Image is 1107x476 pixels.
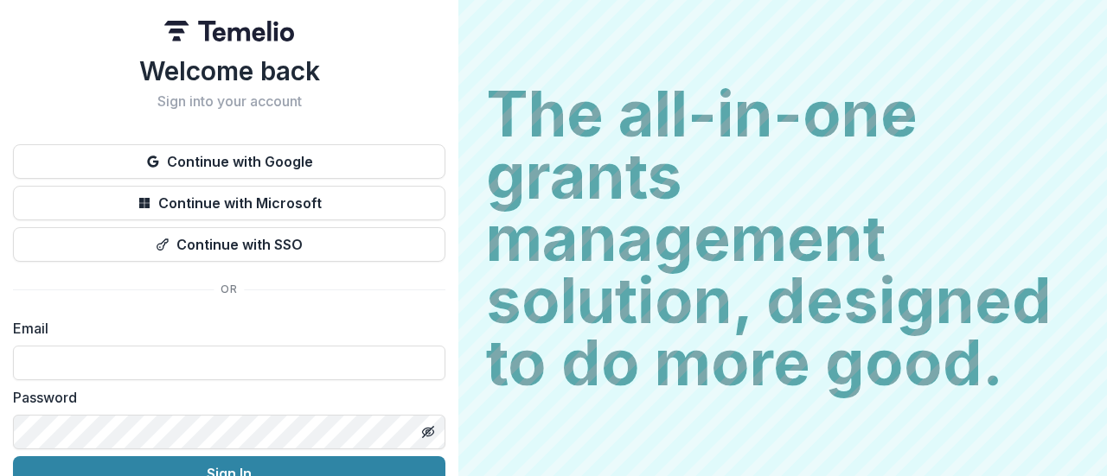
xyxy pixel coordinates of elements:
button: Toggle password visibility [414,418,442,446]
button: Continue with Microsoft [13,186,445,220]
label: Password [13,387,435,408]
button: Continue with Google [13,144,445,179]
h2: Sign into your account [13,93,445,110]
button: Continue with SSO [13,227,445,262]
img: Temelio [164,21,294,41]
h1: Welcome back [13,55,445,86]
label: Email [13,318,435,339]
